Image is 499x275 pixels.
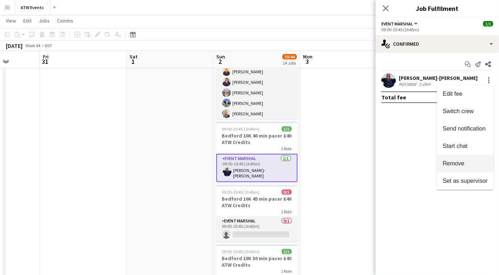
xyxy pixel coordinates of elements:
span: Remove [443,160,465,167]
button: Send notification [437,120,494,137]
button: Start chat [437,137,494,155]
span: Send notification [443,126,486,132]
span: Switch crew [443,108,474,114]
button: Edit fee [437,85,494,103]
button: Set as supervisor [437,172,494,190]
button: Switch crew [437,103,494,120]
button: Remove [437,155,494,172]
span: Set as supervisor [443,178,488,184]
span: Start chat [443,143,467,149]
span: Edit fee [443,91,462,97]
